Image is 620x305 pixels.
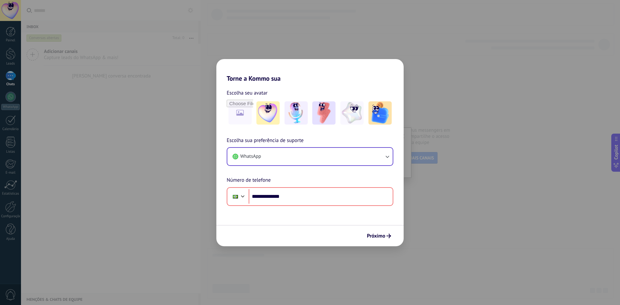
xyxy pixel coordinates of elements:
span: Número de telefone [227,176,271,185]
span: Escolha sua preferência de suporte [227,137,304,145]
span: Escolha seu avatar [227,89,268,97]
span: Próximo [367,234,385,238]
div: Brazil: + 55 [229,190,242,203]
h2: Torne a Kommo sua [216,59,404,82]
img: -3.jpeg [312,101,336,125]
img: -4.jpeg [340,101,364,125]
img: -2.jpeg [284,101,308,125]
img: -1.jpeg [256,101,280,125]
button: Próximo [364,230,394,241]
button: WhatsApp [227,148,393,165]
span: WhatsApp [240,153,261,160]
img: -5.jpeg [368,101,392,125]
